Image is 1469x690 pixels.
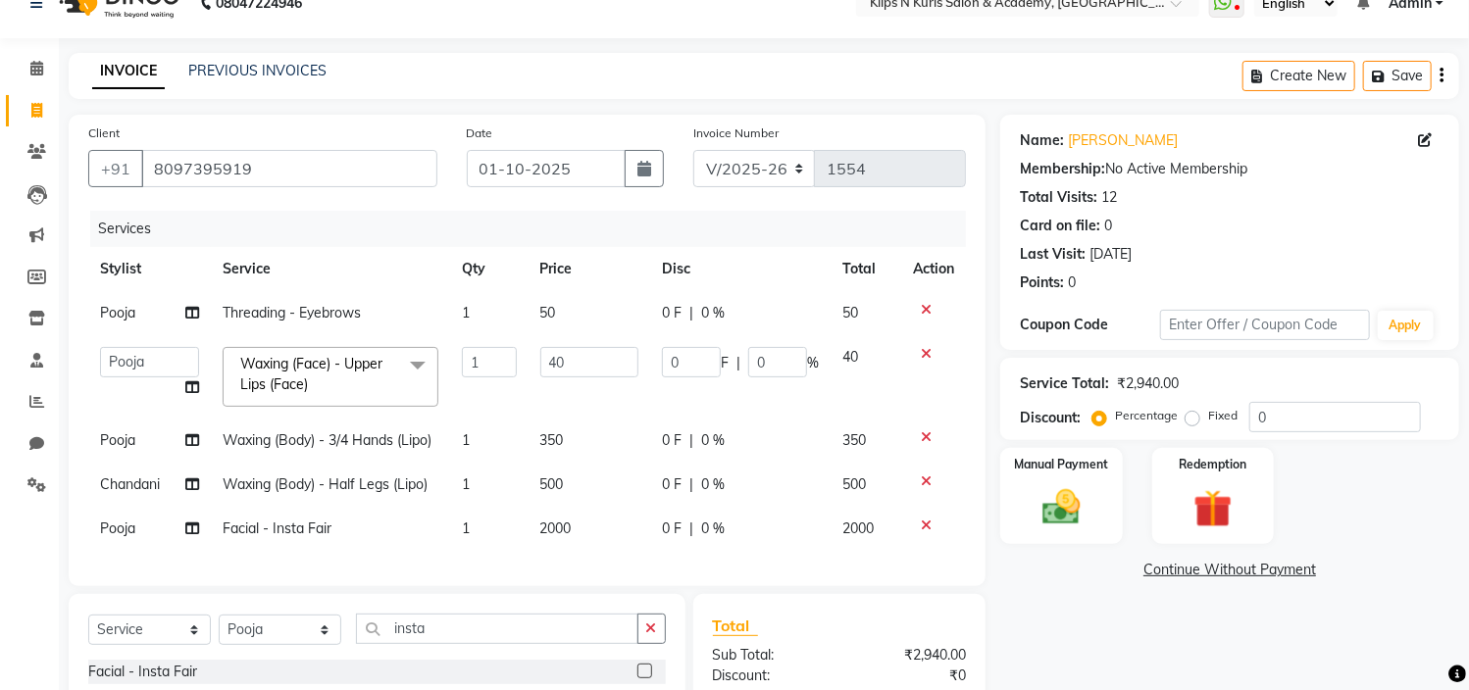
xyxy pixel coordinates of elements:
[88,150,143,187] button: +91
[662,518,682,539] span: 0 F
[100,304,135,321] span: Pooja
[529,247,650,291] th: Price
[1089,244,1132,265] div: [DATE]
[1020,159,1105,179] div: Membership:
[1020,272,1064,293] div: Points:
[842,519,874,537] span: 2000
[721,353,729,373] span: F
[1117,373,1179,394] div: ₹2,940.00
[662,474,682,495] span: 0 F
[211,247,450,291] th: Service
[462,304,470,321] span: 1
[90,211,981,247] div: Services
[839,665,981,686] div: ₹0
[701,474,725,495] span: 0 %
[540,304,556,321] span: 50
[1378,311,1434,340] button: Apply
[842,475,866,493] span: 500
[223,431,431,449] span: Waxing (Body) - 3/4 Hands (Lipo)
[88,124,120,142] label: Client
[693,124,779,142] label: Invoice Number
[701,303,725,323] span: 0 %
[100,519,135,537] span: Pooja
[842,304,858,321] span: 50
[1208,407,1238,424] label: Fixed
[1015,456,1109,473] label: Manual Payment
[839,645,981,665] div: ₹2,940.00
[698,645,839,665] div: Sub Total:
[701,430,725,451] span: 0 %
[689,518,693,539] span: |
[462,475,470,493] span: 1
[188,62,327,79] a: PREVIOUS INVOICES
[1101,187,1117,208] div: 12
[467,124,493,142] label: Date
[88,247,211,291] th: Stylist
[713,616,758,636] span: Total
[1020,408,1081,428] div: Discount:
[1068,130,1178,151] a: [PERSON_NAME]
[540,475,564,493] span: 500
[901,247,966,291] th: Action
[842,348,858,366] span: 40
[100,475,160,493] span: Chandani
[223,519,331,537] span: Facial - Insta Fair
[807,353,819,373] span: %
[1020,373,1109,394] div: Service Total:
[462,519,470,537] span: 1
[689,303,693,323] span: |
[1020,244,1086,265] div: Last Visit:
[1020,159,1440,179] div: No Active Membership
[1020,187,1097,208] div: Total Visits:
[1004,560,1455,580] a: Continue Without Payment
[1104,216,1112,236] div: 0
[240,355,382,393] span: Waxing (Face) - Upper Lips (Face)
[831,247,902,291] th: Total
[1115,407,1178,424] label: Percentage
[1031,485,1092,529] img: _cash.svg
[462,431,470,449] span: 1
[450,247,529,291] th: Qty
[1179,456,1246,473] label: Redemption
[1160,310,1370,340] input: Enter Offer / Coupon Code
[1068,272,1076,293] div: 0
[92,54,165,89] a: INVOICE
[356,614,638,644] input: Search or Scan
[1242,61,1355,91] button: Create New
[662,303,682,323] span: 0 F
[736,353,740,373] span: |
[540,519,572,537] span: 2000
[1020,216,1100,236] div: Card on file:
[689,430,693,451] span: |
[842,431,866,449] span: 350
[88,662,197,682] div: Facial - Insta Fair
[1020,315,1160,335] div: Coupon Code
[223,475,428,493] span: Waxing (Body) - Half Legs (Lipo)
[141,150,437,187] input: Search by Name/Mobile/Email/Code
[100,431,135,449] span: Pooja
[223,304,361,321] span: Threading - Eyebrows
[701,518,725,539] span: 0 %
[698,665,839,686] div: Discount:
[1363,61,1432,91] button: Save
[540,431,564,449] span: 350
[689,474,693,495] span: |
[1182,485,1243,532] img: _gift.svg
[650,247,831,291] th: Disc
[662,430,682,451] span: 0 F
[1020,130,1064,151] div: Name:
[308,375,317,393] a: x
